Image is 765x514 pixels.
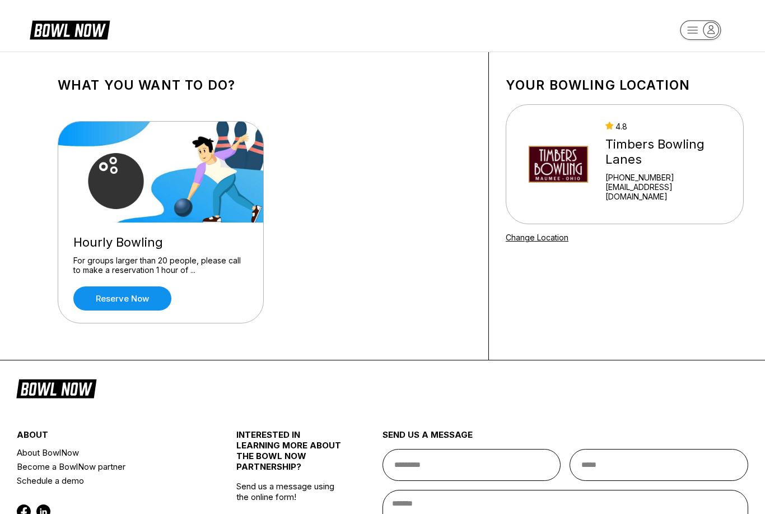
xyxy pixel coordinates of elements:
[382,429,748,449] div: send us a message
[58,122,264,223] img: Hourly Bowling
[58,77,472,93] h1: What you want to do?
[17,429,200,446] div: about
[17,460,200,474] a: Become a BowlNow partner
[506,233,568,242] a: Change Location
[605,122,729,131] div: 4.8
[17,446,200,460] a: About BowlNow
[605,137,729,167] div: Timbers Bowling Lanes
[605,182,729,201] a: [EMAIL_ADDRESS][DOMAIN_NAME]
[73,235,248,250] div: Hourly Bowling
[506,77,744,93] h1: Your bowling location
[521,122,595,206] img: Timbers Bowling Lanes
[73,256,248,275] div: For groups larger than 20 people, please call to make a reservation 1 hour of ...
[73,286,171,311] a: Reserve now
[605,173,729,182] div: [PHONE_NUMBER]
[17,474,200,488] a: Schedule a demo
[236,429,346,481] div: INTERESTED IN LEARNING MORE ABOUT THE BOWL NOW PARTNERSHIP?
